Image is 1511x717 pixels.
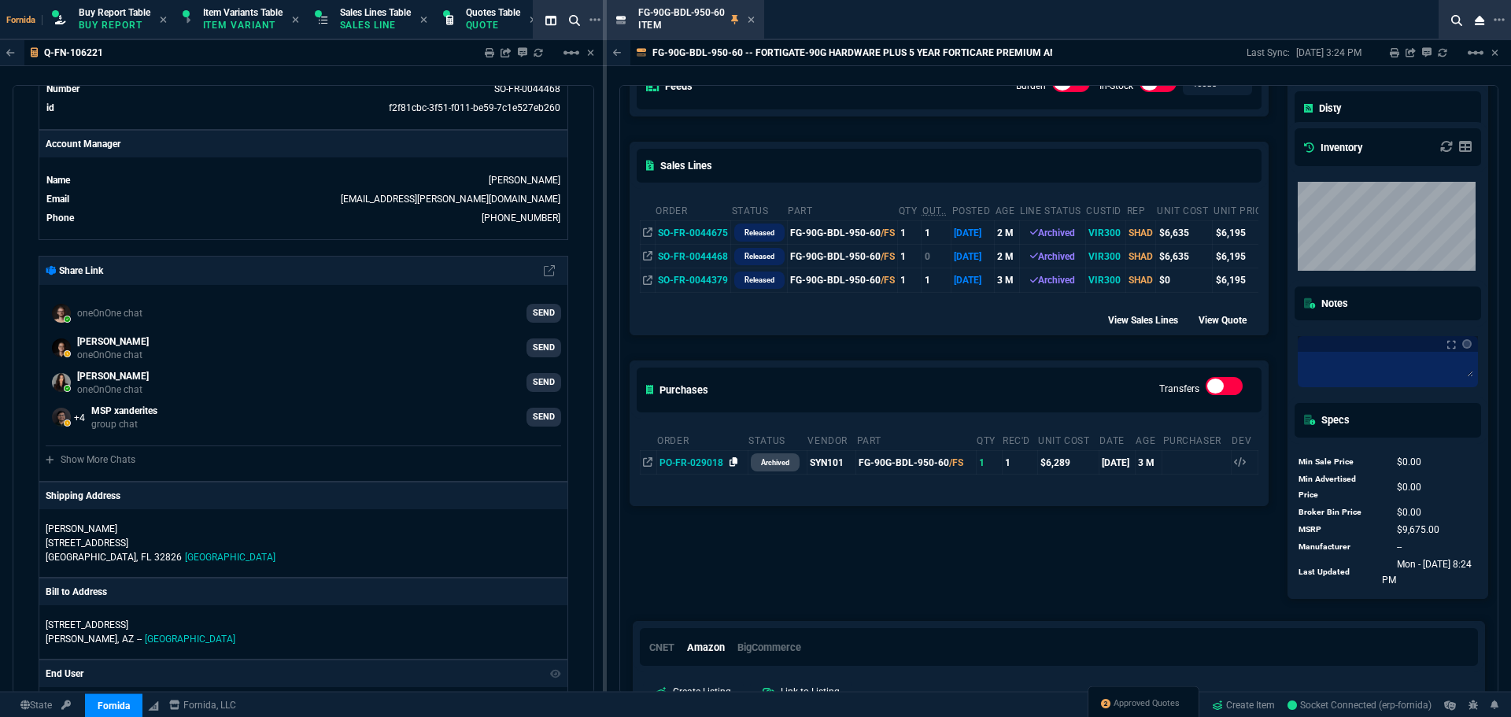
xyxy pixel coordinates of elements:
p: [STREET_ADDRESS] [46,536,561,550]
span: /FS [881,275,895,286]
div: In-Stock [1140,74,1177,99]
span: FL [141,552,151,563]
a: [PERSON_NAME] [489,175,560,186]
th: Unit Cost [1037,428,1099,451]
span: Email [46,194,69,205]
td: VIR300 [1085,268,1125,292]
td: FG-90G-BDL-950-60 [787,245,897,268]
div: View Quote [1199,312,1261,327]
div: Archived [1022,249,1083,264]
span: Number [46,83,79,94]
td: 1 [1002,451,1037,475]
a: 714-586-5495 [482,213,560,224]
a: Show More Chats [46,454,135,465]
nx-icon: Close Tab [530,14,537,27]
span: [GEOGRAPHIC_DATA] [145,634,235,645]
td: 3 M [995,268,1019,292]
h5: Purchases [646,383,709,397]
td: $6,195 [1213,221,1273,245]
p: [PERSON_NAME] [46,522,197,536]
p: group chat [91,418,157,431]
td: VIR300 [1085,245,1125,268]
span: 0 [1397,456,1421,468]
td: FG-90G-BDL-950-60 [856,451,976,475]
label: In-Stock [1099,80,1133,91]
a: steven.huang@fornida.com [46,332,561,364]
a: Create Listing [643,682,744,702]
span: Name [46,175,70,186]
th: Line Status [1019,198,1085,221]
td: 0 [922,245,951,268]
th: Order [656,428,748,451]
p: Q-FN-106221 [44,46,103,59]
td: [DATE] [951,221,995,245]
p: Bill to Address [46,585,107,599]
td: 2 M [995,245,1019,268]
span: [GEOGRAPHIC_DATA], [46,552,138,563]
div: View Sales Lines [1108,312,1192,327]
td: 1 [898,221,922,245]
span: PO-FR-029018 [659,457,723,468]
div: $6,635 [1159,249,1210,264]
tr: undefined [46,210,561,226]
th: QTY [898,198,922,221]
p: Shipping Address [46,489,120,503]
a: [EMAIL_ADDRESS][PERSON_NAME][DOMAIN_NAME] [341,194,560,205]
span: Quotes Table [466,7,520,18]
td: SHAD [1126,268,1156,292]
th: Unit Price [1213,198,1273,221]
td: $6,195 [1213,268,1273,292]
span: [GEOGRAPHIC_DATA] [185,552,275,563]
tr: undefined [46,100,561,116]
tr: undefined [1298,538,1478,556]
th: Part [856,428,976,451]
span: AZ [122,634,134,645]
th: Status [731,198,787,221]
p: Released [744,227,774,239]
p: oneOnOne chat [77,349,149,361]
tr: undefined [1298,453,1478,471]
h6: Amazon [687,641,725,654]
a: Link to Listing [750,682,852,702]
mat-icon: Example home icon [1466,43,1485,62]
nx-icon: Open In Opposite Panel [643,227,652,238]
p: [STREET_ADDRESS] [46,618,561,632]
td: SHAD [1126,245,1156,268]
span: Item Variants Table [203,7,283,18]
span: Fornida [6,15,42,25]
span: Approved Quotes [1114,697,1180,710]
nx-fornida-value: PO-FR-029018 [659,456,745,470]
p: [DATE] 3:24 PM [1296,46,1361,59]
span: 9675 [1397,524,1439,535]
label: Transfers [1159,383,1199,394]
a: Hide Workbench [1491,46,1498,59]
a: API TOKEN [57,698,76,712]
p: Item Variant [203,19,282,31]
div: $6,635 [1159,226,1210,240]
th: Vendor [807,428,855,451]
nx-icon: Back to Table [6,47,15,58]
td: Min Advertised Price [1298,471,1381,504]
span: 0 [1397,507,1421,518]
h5: Notes [1304,296,1348,311]
a: sarah.costa@fornida.com [46,367,561,398]
span: Sales Lines Table [340,7,411,18]
a: SEND [526,338,561,357]
nx-icon: Close Tab [160,14,167,27]
td: SO-FR-0044675 [655,221,730,245]
h5: feeds [646,79,693,94]
p: Released [744,250,774,263]
tr: undefined [1298,521,1478,538]
p: Sales Line [340,19,411,31]
tr: undefined [1298,556,1478,589]
th: Purchaser [1162,428,1232,451]
tr: undefined [46,81,561,97]
td: Broker Bin Price [1298,504,1381,521]
a: Create Item [1206,693,1281,717]
nx-icon: Back to Table [613,47,622,58]
span: 1753734245465 [1382,559,1472,586]
nx-icon: Close Tab [420,14,427,27]
span: 0 [1397,482,1421,493]
div: Archived [1022,226,1083,240]
th: Order [655,198,730,221]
